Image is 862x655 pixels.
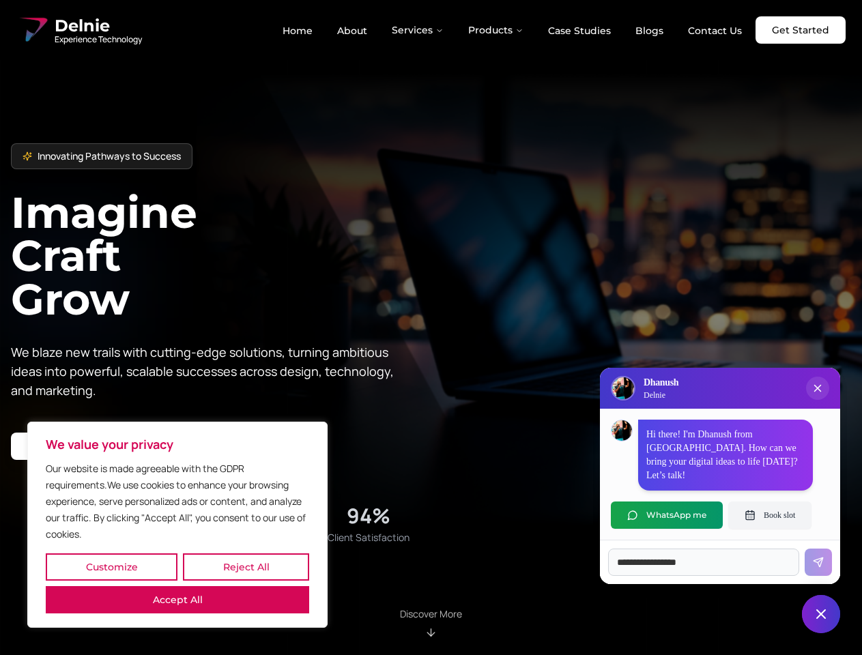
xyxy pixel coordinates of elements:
[55,15,142,37] span: Delnie
[183,553,309,581] button: Reject All
[328,531,410,544] span: Client Satisfaction
[646,428,805,482] p: Hi there! I'm Dhanush from [GEOGRAPHIC_DATA]. How can we bring your digital ideas to life [DATE]?...
[756,16,846,44] a: Get Started
[612,420,632,441] img: Dhanush
[46,586,309,613] button: Accept All
[46,436,309,452] p: We value your privacy
[400,607,462,639] div: Scroll to About section
[16,14,49,46] img: Delnie Logo
[11,191,431,320] h1: Imagine Craft Grow
[11,433,167,460] a: Start your project with us
[624,19,674,42] a: Blogs
[347,504,390,528] div: 94%
[326,19,378,42] a: About
[728,501,811,529] button: Book slot
[11,343,404,400] p: We blaze new trails with cutting-edge solutions, turning ambitious ideas into powerful, scalable ...
[46,461,309,542] p: Our website is made agreeable with the GDPR requirements.We use cookies to enhance your browsing ...
[272,19,324,42] a: Home
[644,390,678,401] p: Delnie
[16,14,142,46] a: Delnie Logo Full
[677,19,753,42] a: Contact Us
[46,553,177,581] button: Customize
[644,376,678,390] h3: Dhanush
[381,16,455,44] button: Services
[806,377,829,400] button: Close chat popup
[537,19,622,42] a: Case Studies
[38,149,181,163] span: Innovating Pathways to Success
[611,501,723,529] button: WhatsApp me
[55,34,142,45] span: Experience Technology
[272,16,753,44] nav: Main
[612,377,634,399] img: Delnie Logo
[400,607,462,621] p: Discover More
[457,16,534,44] button: Products
[802,595,840,633] button: Close chat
